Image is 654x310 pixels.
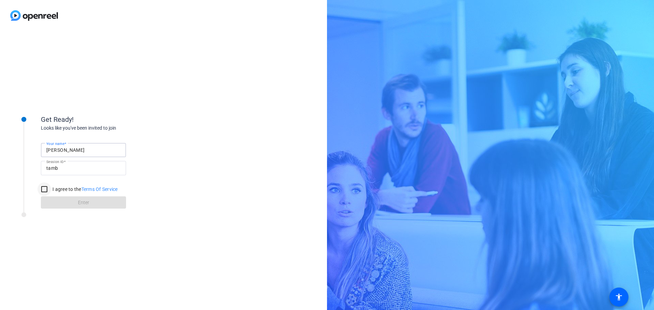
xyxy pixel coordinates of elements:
[615,293,623,301] mat-icon: accessibility
[41,125,177,132] div: Looks like you've been invited to join
[46,142,64,146] mat-label: Your name
[81,186,118,192] a: Terms Of Service
[41,114,177,125] div: Get Ready!
[51,186,118,193] label: I agree to the
[46,160,64,164] mat-label: Session ID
